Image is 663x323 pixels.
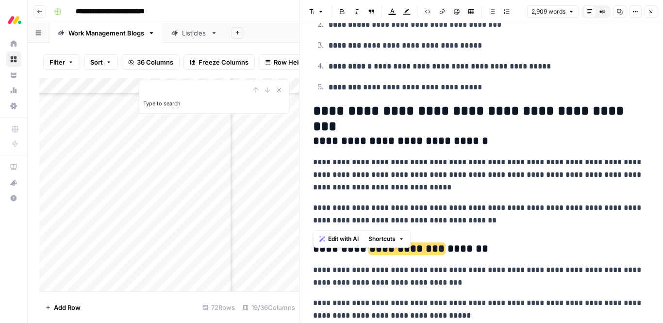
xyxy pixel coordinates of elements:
[163,23,226,43] a: Listicles
[259,54,315,70] button: Row Height
[199,57,249,67] span: Freeze Columns
[137,57,173,67] span: 36 Columns
[273,84,285,96] button: Close Search
[84,54,118,70] button: Sort
[6,51,21,67] a: Browse
[122,54,180,70] button: 36 Columns
[6,36,21,51] a: Home
[6,159,21,175] a: AirOps Academy
[6,190,21,206] button: Help + Support
[531,7,565,16] span: 2,909 words
[6,67,21,83] a: Your Data
[54,303,81,312] span: Add Row
[68,28,144,38] div: Work Management Blogs
[50,57,65,67] span: Filter
[50,23,163,43] a: Work Management Blogs
[6,175,21,190] button: What's new?
[6,98,21,114] a: Settings
[6,8,21,32] button: Workspace: Monday.com
[43,54,80,70] button: Filter
[6,83,21,98] a: Usage
[39,300,86,315] button: Add Row
[315,233,363,245] button: Edit with AI
[90,57,103,67] span: Sort
[368,235,396,243] span: Shortcuts
[6,11,23,29] img: Monday.com Logo
[143,100,181,107] label: Type to search
[182,28,207,38] div: Listicles
[183,54,255,70] button: Freeze Columns
[527,5,579,18] button: 2,909 words
[328,235,359,243] span: Edit with AI
[239,300,299,315] div: 19/36 Columns
[199,300,239,315] div: 72 Rows
[365,233,408,245] button: Shortcuts
[274,57,309,67] span: Row Height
